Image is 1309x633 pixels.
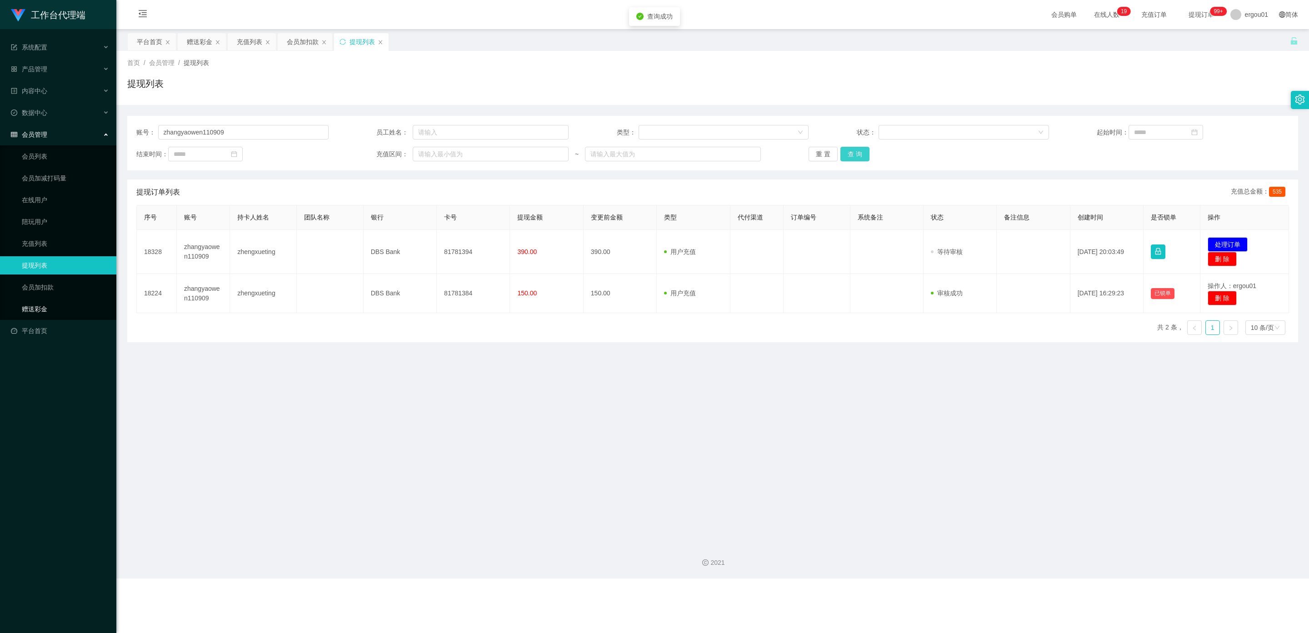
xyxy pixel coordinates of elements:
span: / [178,59,180,66]
div: 赠送彩金 [187,33,212,50]
i: 图标: copyright [702,559,709,566]
span: 账号： [136,128,158,137]
span: 员工姓名： [376,128,413,137]
span: 类型 [664,214,677,221]
button: 查 询 [840,147,869,161]
span: 充值区间： [376,150,413,159]
i: 图标: check-circle-o [11,110,17,116]
span: 是否锁单 [1151,214,1176,221]
i: 图标: down [798,130,803,136]
td: 18328 [137,230,177,274]
div: 平台首页 [137,33,162,50]
i: 图标: calendar [1191,129,1198,135]
p: 9 [1124,7,1127,16]
button: 删 除 [1208,252,1237,266]
i: 图标: close [378,40,383,45]
a: 会员列表 [22,147,109,165]
span: ~ [569,150,585,159]
span: 首页 [127,59,140,66]
span: 团队名称 [304,214,330,221]
td: 150.00 [584,274,657,313]
span: 备注信息 [1004,214,1029,221]
span: 状态 [931,214,944,221]
div: 2021 [124,558,1302,568]
span: 操作人：ergou01 [1208,282,1256,289]
button: 删 除 [1208,291,1237,305]
span: 提现列表 [184,59,209,66]
span: 内容中心 [11,87,47,95]
sup: 1000 [1210,7,1226,16]
i: 图标: appstore-o [11,66,17,72]
input: 请输入 [413,125,569,140]
span: / [144,59,145,66]
span: 等待审核 [931,248,963,255]
span: 会员管理 [149,59,175,66]
td: zhangyaowen110909 [177,274,230,313]
i: 图标: right [1228,325,1234,331]
span: 卡号 [444,214,457,221]
i: 图标: down [1274,325,1280,331]
li: 共 2 条， [1157,320,1184,335]
span: 起始时间： [1097,128,1129,137]
td: zhengxueting [230,230,297,274]
i: 图标: close [321,40,327,45]
a: 工作台代理端 [11,11,85,18]
div: 会员加扣款 [287,33,319,50]
i: 图标: setting [1295,95,1305,105]
a: 会员加减打码量 [22,169,109,187]
span: 变更前金额 [591,214,623,221]
li: 上一页 [1187,320,1202,335]
span: 提现订单 [1184,11,1219,18]
td: DBS Bank [364,230,437,274]
i: 图标: close [265,40,270,45]
span: 持卡人姓名 [237,214,269,221]
i: 图标: sync [340,39,346,45]
i: 图标: down [1038,130,1044,136]
span: 在线人数 [1089,11,1124,18]
span: 账号 [184,214,197,221]
i: 图标: left [1192,325,1197,331]
div: 提现列表 [350,33,375,50]
h1: 提现列表 [127,77,164,90]
a: 在线用户 [22,191,109,209]
input: 请输入最小值为 [413,147,569,161]
span: 操作 [1208,214,1220,221]
td: zhengxueting [230,274,297,313]
a: 提现列表 [22,256,109,274]
span: 结束时间： [136,150,168,159]
li: 下一页 [1224,320,1238,335]
span: 代付渠道 [738,214,763,221]
span: 系统备注 [858,214,883,221]
button: 处理订单 [1208,237,1248,252]
div: 充值列表 [237,33,262,50]
span: 提现订单列表 [136,187,180,198]
td: [DATE] 20:03:49 [1070,230,1144,274]
i: 图标: menu-fold [127,0,158,30]
span: 状态： [857,128,879,137]
span: 充值订单 [1137,11,1171,18]
span: 序号 [144,214,157,221]
span: 提现金额 [517,214,543,221]
span: 创建时间 [1078,214,1103,221]
i: 图标: close [215,40,220,45]
a: 1 [1206,321,1219,334]
span: 150.00 [517,289,537,297]
a: 赠送彩金 [22,300,109,318]
td: 390.00 [584,230,657,274]
button: 图标: lock [1151,244,1165,259]
p: 1 [1121,7,1124,16]
td: zhangyaowen110909 [177,230,230,274]
span: 银行 [371,214,384,221]
i: 图标: global [1279,11,1285,18]
span: 390.00 [517,248,537,255]
td: [DATE] 16:29:23 [1070,274,1144,313]
span: 用户充值 [664,248,696,255]
button: 已锁单 [1151,288,1174,299]
input: 请输入 [158,125,329,140]
span: 订单编号 [791,214,816,221]
i: 图标: table [11,131,17,138]
div: 充值总金额： [1231,187,1289,198]
i: 图标: form [11,44,17,50]
span: 审核成功 [931,289,963,297]
sup: 19 [1117,7,1130,16]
